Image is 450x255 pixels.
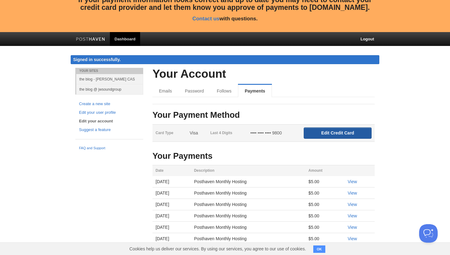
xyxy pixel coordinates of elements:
a: Contact us [192,16,219,22]
th: Card Type [152,124,187,142]
td: [DATE] [152,187,191,199]
button: OK [313,245,325,253]
td: Posthaven Monthly Hosting [191,210,306,222]
td: $5.00 [305,187,344,199]
td: [DATE] [152,210,191,222]
a: View [348,179,357,184]
h3: Your Payment Method [152,111,375,120]
a: Suggest a feature [79,127,140,133]
a: View [348,202,357,207]
td: [DATE] [152,222,191,233]
span: Cookies help us deliver our services. By using our services, you agree to our use of cookies. [123,243,312,255]
a: FAQ and Support [79,146,140,151]
a: the blog - [PERSON_NAME] CAS [76,74,143,84]
a: Emails [152,85,178,97]
h5: with questions. [75,16,375,22]
td: Posthaven Monthly Hosting [191,199,306,210]
a: Dashboard [110,32,140,46]
td: Posthaven Monthly Hosting [191,187,306,199]
td: [DATE] [152,199,191,210]
iframe: Help Scout Beacon - Open [419,224,438,243]
a: View [348,213,357,218]
th: Amount [305,165,344,176]
td: $5.00 [305,199,344,210]
td: Posthaven Monthly Hosting [191,222,306,233]
td: •••• •••• •••• 9800 [247,124,301,142]
a: Edit your user profile [79,109,140,116]
th: Last 4 Digits [207,124,247,142]
img: Posthaven-bar [76,37,105,42]
td: $5.00 [305,233,344,245]
a: Logout [356,32,379,46]
a: Follows [210,85,238,97]
a: Edit your account [79,118,140,125]
input: Edit Credit Card [304,127,372,139]
h3: Your Payments [152,152,375,161]
a: Payments [238,85,272,97]
a: View [348,236,357,241]
td: [DATE] [152,176,191,187]
h2: Your Account [152,68,375,80]
td: $5.00 [305,210,344,222]
th: Description [191,165,306,176]
td: Visa [187,124,207,142]
a: Create a new site [79,101,140,107]
td: [DATE] [152,233,191,245]
div: Signed in successfully. [71,55,379,64]
td: Posthaven Monthly Hosting [191,176,306,187]
a: View [348,225,357,230]
td: Posthaven Monthly Hosting [191,233,306,245]
td: $5.00 [305,222,344,233]
a: Password [178,85,210,97]
th: Date [152,165,191,176]
td: $5.00 [305,176,344,187]
a: View [348,191,357,195]
a: the blog @ jwsoundgroup [76,84,143,94]
li: Your Sites [75,68,143,74]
